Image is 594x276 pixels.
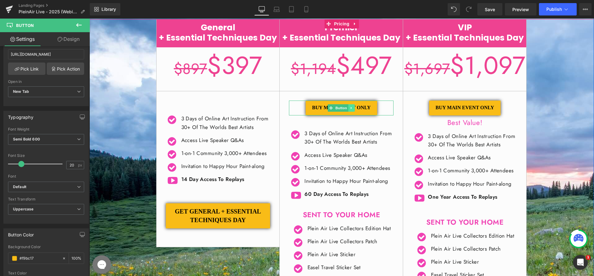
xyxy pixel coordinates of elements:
div: Font [8,174,84,179]
span: $497 [201,29,302,65]
h2: General + Essential Techniques Day [67,4,190,26]
button: Publish [539,3,577,15]
s: $897 [84,40,118,61]
i: Default [13,184,26,190]
button: Redo [463,3,475,15]
span: $1,097 [315,29,436,65]
div: Font Weight [8,127,84,132]
p: ​Plein Air Live Sticker [218,232,302,240]
span: 1 [586,255,591,260]
p: 3 Days of Online Art Instruction From 30+ Of The Worlds Best Artists [338,114,428,130]
div: Open in [8,80,84,84]
button: Gorgias live chat [3,2,22,21]
button: Undo [448,3,460,15]
h2: Premier + Essential Techniques Day [190,4,313,26]
a: Preview [505,3,536,15]
a: Buy With Beginners Day - Opens in a new tab - Opens in a new tab - Opens in a new tab - Opens in ... [76,185,181,210]
p: Access Live Speaker Q&As [92,118,181,126]
span: SENT TO YOUR HOME [337,198,414,209]
a: Pick Action [47,63,84,75]
p: ​1-on-1 Community 3,000+ Attendees [338,148,428,156]
a: Buy Now & Get Beginners day for free! - Opens in a new tab - Opens in a new tab - Opens in a new tab [340,82,411,97]
b: Uppercase [13,207,33,211]
strong: ​60 Day Access To Replays [215,172,279,179]
b: ​One Year Access To Replays [338,175,408,182]
span: px [78,163,83,167]
div: Text Transform [8,197,84,201]
h2: VIP + Essential Techniques Day [314,4,437,26]
span: $397 [84,29,173,65]
p: ​​​Plein Air Live Collectors Edition Hat [218,206,302,214]
div: % [69,253,84,264]
p: Best Value! [323,100,428,109]
span: BUY MAIN EVENT ONLY [223,86,281,93]
s: $1,194 [201,40,247,61]
p: ​Invitation to Happy Hour Paint-along [92,144,181,152]
span: Save [485,6,495,13]
div: Typography [8,111,33,120]
span: SENT TO YOUR HOME [213,191,291,201]
a: Design [46,32,91,46]
div: Button Color [8,229,34,237]
p: ​1-on-1 Community 3,000+ Attendees [92,131,181,139]
p: ​Plein Air Live Collectors Patch [218,219,302,227]
b: New Tab [13,89,29,94]
input: Color [19,255,59,262]
a: Mobile [299,3,314,15]
div: Background Color [8,245,84,249]
p: ​Easel Travel Sticker Set [342,252,425,261]
div: Font Size [8,153,84,158]
a: Pick Link [8,63,45,75]
div: Text Color [8,271,84,275]
span: BUY MAIN EVENT ONLY [346,86,405,93]
a: Expand / Collapse [259,86,265,93]
p: ​Easel Travel Sticker Set [218,245,302,253]
strong: ​14 Day Access To Replays [92,157,155,164]
p: ​1-on-1 Community 3,000+ Attendees [215,145,304,154]
a: New Library [90,3,120,15]
p: ​​​Plein Air Live Collectors Edition Hat [342,213,425,222]
span: Publish [546,7,562,12]
span: Pricing [243,1,262,10]
span: GET GENERAL + ESSENTIAL TECHNIQUES DAY [83,188,174,206]
input: https://your-shop.myshopify.com [8,49,84,59]
a: Laptop [269,3,284,15]
iframe: Intercom live chat [573,255,588,270]
span: Button [245,86,259,93]
p: Access Live Speaker Q&As [215,132,304,141]
button: More [579,3,592,15]
span: Library [101,6,116,12]
p: ​Plein Air Live Collectors Patch [342,226,425,235]
p: ​Invitation to Happy Hour Paint-along [338,161,428,170]
span: Button [16,23,34,28]
b: Semi Bold 600 [13,137,40,141]
a: Tablet [284,3,299,15]
p: ​Plein Air Live Sticker [342,239,425,248]
p: ​Invitation to Happy Hour Paint-along [215,158,304,167]
p: Access Live Speaker Q&As [338,135,428,143]
span: PleinAir Live - 2025 (Webinar Discount) [19,9,78,14]
p: 3 Days of Online Art Instruction From 30+ Of The Worlds Best Artists [215,111,304,127]
a: Buy Now & Get Beginners day for free! - Opens in a new tab - Opens in a new tab - Opens in a new tab [216,82,288,97]
p: 3 Days of Online Art Instruction From 30+ Of The Worlds Best Artists [92,96,181,113]
s: $1,697 [315,40,361,61]
span: Preview [512,6,529,13]
a: Desktop [254,3,269,15]
a: Landing Pages [19,3,90,8]
a: Expand / Collapse [261,1,269,10]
